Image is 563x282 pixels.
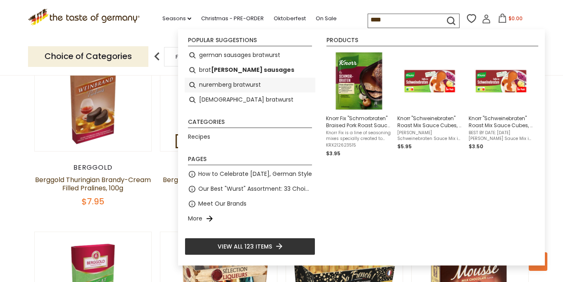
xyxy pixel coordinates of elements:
[198,199,246,209] a: Meet Our Brands
[185,238,315,255] li: View all 123 items
[326,115,391,129] span: Knorr Fix "Schmorbraten" Braised Pork Roast Sauce Mix, 1 oz.
[201,14,264,23] a: Christmas - PRE-ORDER
[493,14,528,26] button: $0.00
[34,164,152,172] div: Berggold
[185,197,315,211] li: Meet Our Brands
[82,196,104,207] span: $7.95
[160,35,277,152] img: Berggold "Alte Liebe" Cream-Filled Praline Assortment, 100g
[188,132,210,142] a: Recipes
[397,130,462,142] span: [PERSON_NAME] Schweinebraten Sauce Mix is a delightful, rich sauce perfect for pork. Simply add w...
[316,14,337,23] a: On Sale
[185,167,315,182] li: How to Celebrate [DATE], German Style
[188,156,312,165] li: Pages
[198,184,312,194] a: Our Best "Wurst" Assortment: 33 Choices For The Grillabend
[326,142,391,148] span: KRX212623515
[469,115,533,129] span: Knorr "Schweinebraten" Roast Mix Sauce Cubes, 3 pack - DEAL
[163,175,274,193] a: Berggold "Alte Liebe" Cream-Filled Praline Assortment, 100g
[188,37,312,46] li: Popular suggestions
[149,48,165,65] img: previous arrow
[160,164,277,172] div: Berggold
[465,48,537,161] li: Knorr "Schweinebraten" Roast Mix Sauce Cubes, 3 pack - DEAL
[35,175,151,193] a: Berggold Thuringian Brandy-Cream Filled Pralines, 100g
[394,48,465,161] li: Knorr "Schweinebraten" Roast Mix Sauce Cubes, 3 pack
[211,65,294,75] b: [PERSON_NAME] sausages
[188,119,312,128] li: Categories
[326,150,340,157] span: $3.95
[509,15,523,22] span: $0.00
[326,130,391,142] span: Knorr Fix is a line of seasoning mixes specially created to flavor specific dishes. With this "Sc...
[185,211,315,226] li: More
[28,46,148,66] p: Choice of Categories
[185,130,315,145] li: Recipes
[185,182,315,197] li: Our Best "Wurst" Assortment: 33 Choices For The Grillabend
[185,48,315,63] li: german sausages bratwurst
[178,29,545,265] div: Instant Search Results
[397,143,412,150] span: $5.95
[326,37,538,46] li: Products
[397,51,462,158] a: Knorr "Schweinebraten" Roast Mix Sauce CubesKnorr "Schweinebraten" Roast Mix Sauce Cubes, 3 pack[...
[328,51,388,111] img: Knorr Braised Pork Sauce Mix
[274,14,306,23] a: Oktoberfest
[469,51,533,158] a: Knorr "Schweinebraten" Roast Mix Sauce CubesKnorr "Schweinebraten" Roast Mix Sauce Cubes, 3 pack ...
[469,143,483,150] span: $3.50
[162,14,191,23] a: Seasons
[469,130,533,142] span: BEST BY DATE: [DATE] [PERSON_NAME] Sauce Mix is a delightful, rich sauce perfect for pork. Simply...
[397,115,462,129] span: Knorr "Schweinebraten" Roast Mix Sauce Cubes, 3 pack
[185,78,315,92] li: nuremberg bratwurst
[176,54,223,60] a: Food By Category
[185,92,315,107] li: german bratwurst
[326,51,391,158] a: Knorr Braised Pork Sauce MixKnorr Fix "Schmorbraten" Braised Pork Roast Sauce Mix, 1 oz.Knorr Fix...
[323,48,394,161] li: Knorr Fix "Schmorbraten" Braised Pork Roast Sauce Mix, 1 oz.
[185,63,315,78] li: bratwurst sausages
[35,35,151,152] img: Berggold Thuringian Brandy-Cream Filled Pralines, 100g
[400,51,460,111] img: Knorr "Schweinebraten" Roast Mix Sauce Cubes
[218,242,272,251] span: View all 123 items
[471,51,531,111] img: Knorr "Schweinebraten" Roast Mix Sauce Cubes
[198,169,312,179] a: How to Celebrate [DATE], German Style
